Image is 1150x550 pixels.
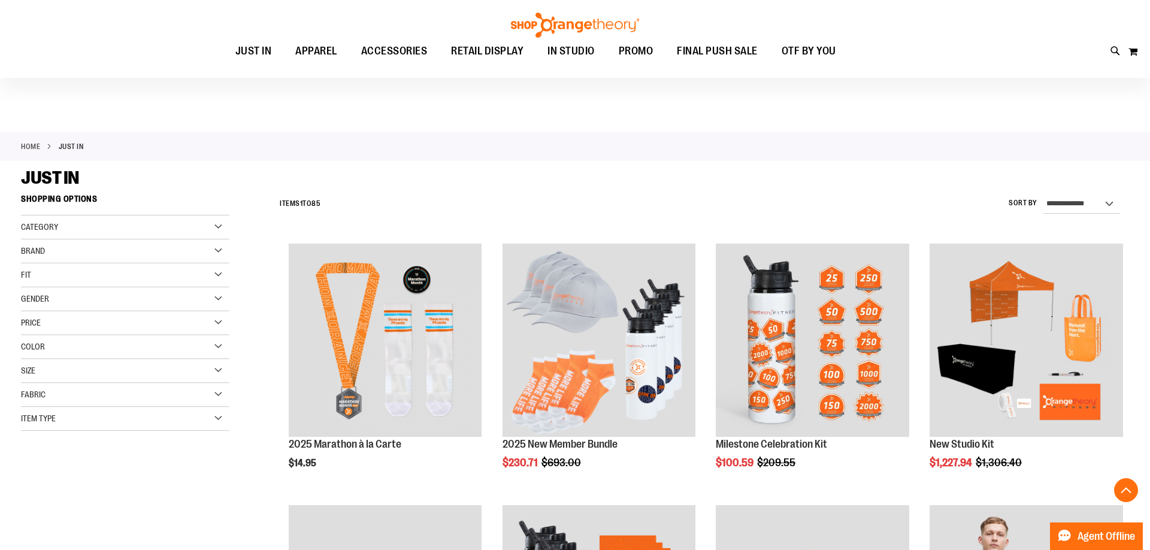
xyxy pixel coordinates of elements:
a: ACCESSORIES [349,38,440,65]
a: Milestone Celebration Kit [716,244,909,439]
a: IN STUDIO [535,38,607,65]
a: Home [21,141,40,152]
span: PROMO [619,38,653,65]
span: $693.00 [541,457,583,469]
a: Milestone Celebration Kit [716,438,827,450]
span: Fabric [21,390,46,399]
span: Fit [21,270,31,279]
span: RETAIL DISPLAY [451,38,523,65]
strong: JUST IN [59,141,84,152]
span: Brand [21,246,45,256]
span: $14.95 [289,458,318,469]
span: $1,227.94 [930,457,974,469]
span: Category [21,222,58,232]
a: 2025 Marathon à la Carte [289,244,482,439]
img: New Studio Kit [930,244,1123,437]
img: 2025 New Member Bundle [503,244,696,437]
span: Color [21,342,45,351]
a: 2025 Marathon à la Carte [289,438,401,450]
span: APPAREL [295,38,337,65]
a: 2025 New Member Bundle [503,244,696,439]
span: IN STUDIO [547,38,595,65]
img: Shop Orangetheory [509,13,641,38]
span: $230.71 [503,457,540,469]
img: Milestone Celebration Kit [716,244,909,437]
label: Sort By [1009,198,1037,208]
div: product [710,238,915,499]
a: JUST IN [223,38,284,65]
span: $100.59 [716,457,755,469]
span: OTF BY YOU [782,38,836,65]
span: Price [21,318,41,327]
img: 2025 Marathon à la Carte [289,244,482,437]
a: RETAIL DISPLAY [439,38,535,65]
span: $1,306.40 [976,457,1024,469]
span: Gender [21,294,49,303]
a: OTF BY YOU [770,38,848,65]
span: 1 [300,199,303,208]
span: JUST IN [235,38,272,65]
h2: Items to [280,195,320,213]
strong: Shopping Options [21,189,229,215]
span: ACCESSORIES [361,38,428,65]
div: product [283,238,488,499]
button: Agent Offline [1050,522,1143,550]
button: Back To Top [1114,478,1138,502]
div: product [497,238,702,499]
span: FINAL PUSH SALE [677,38,758,65]
span: Item Type [21,414,56,423]
a: New Studio Kit [930,438,994,450]
a: PROMO [607,38,665,65]
span: $209.55 [757,457,797,469]
span: JUST IN [21,168,79,188]
a: FINAL PUSH SALE [665,38,770,65]
span: 85 [311,199,320,208]
a: New Studio Kit [930,244,1123,439]
div: product [924,238,1129,499]
a: APPAREL [283,38,349,65]
span: Agent Offline [1078,531,1135,542]
a: 2025 New Member Bundle [503,438,618,450]
span: Size [21,366,35,375]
